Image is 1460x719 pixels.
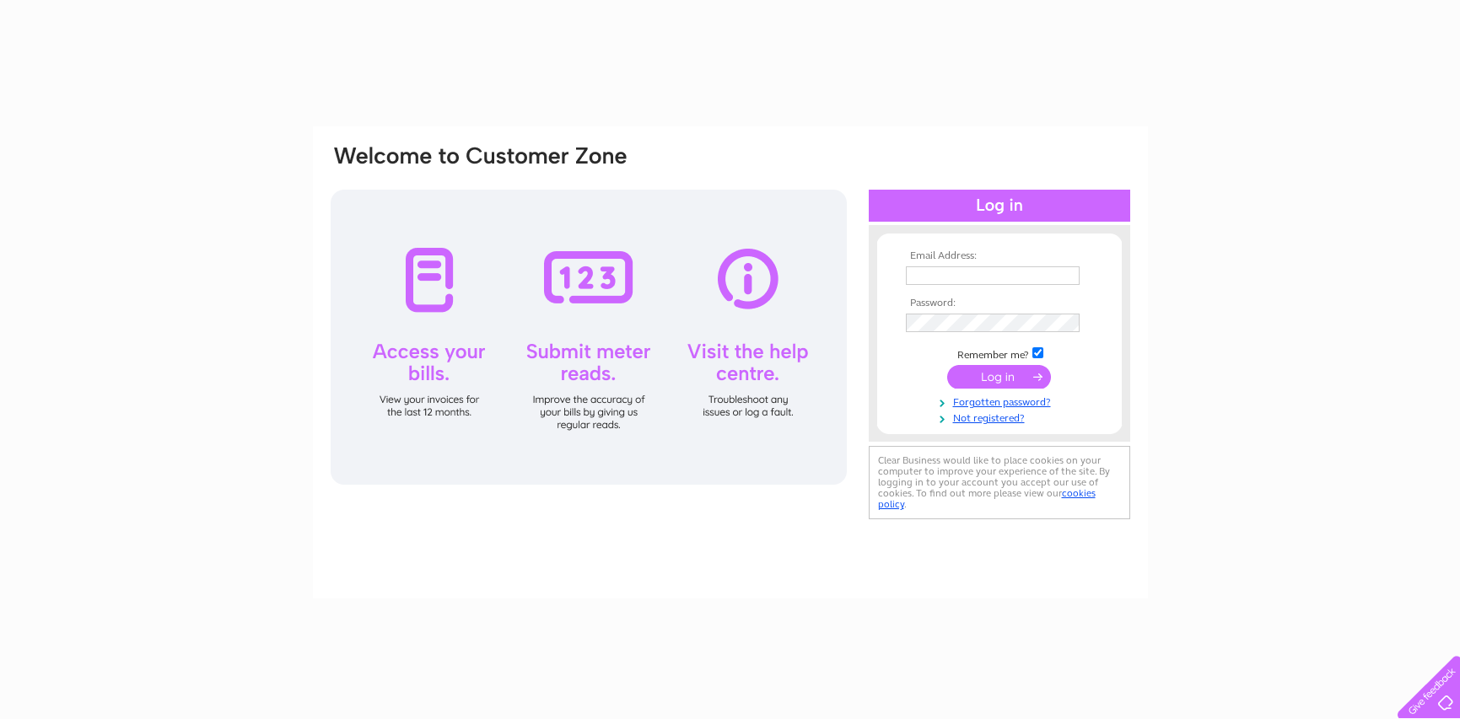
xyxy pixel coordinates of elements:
[906,393,1097,409] a: Forgotten password?
[869,446,1130,519] div: Clear Business would like to place cookies on your computer to improve your experience of the sit...
[902,298,1097,309] th: Password:
[906,409,1097,425] a: Not registered?
[902,345,1097,362] td: Remember me?
[878,487,1096,510] a: cookies policy
[947,365,1051,389] input: Submit
[902,250,1097,262] th: Email Address:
